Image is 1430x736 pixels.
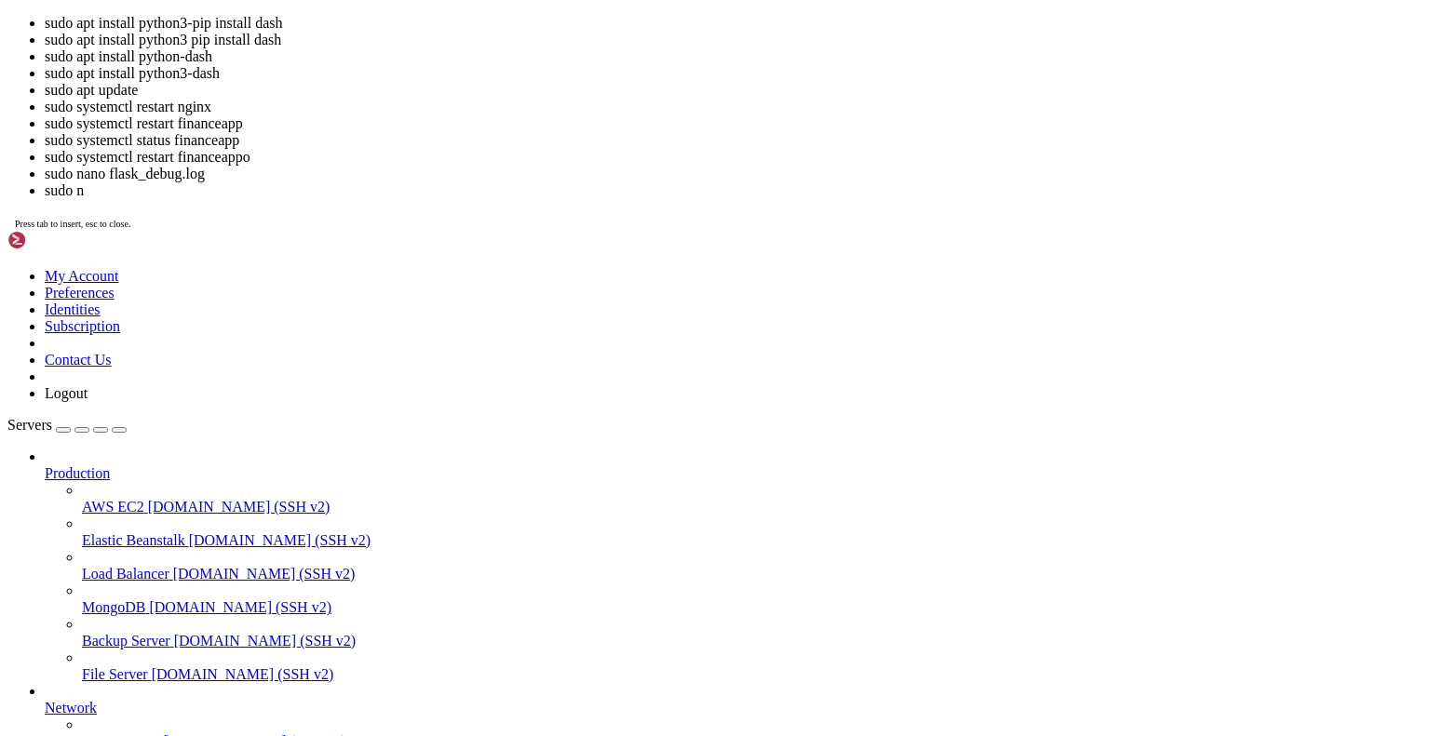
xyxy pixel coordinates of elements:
span: Production [45,465,110,481]
x-row: Welcome to Ubuntu 24.04.3 LTS (GNU/Linux 6.14.0-1011-oracle aarch64) [7,7,1187,23]
x-row: Usage of /: 13.6% of 44.07GB Users logged in: 1 [7,150,1187,166]
x-row: * Strictly confined Kubernetes makes edge and IoT secure. Learn how MicroK8s [7,213,1187,229]
span: Load Balancer [82,566,169,582]
span: Network [45,700,97,716]
span: [DOMAIN_NAME] (SSH v2) [148,499,331,515]
span: Servers [7,417,52,433]
span: ~ [223,466,231,481]
li: sudo apt install python3 pip install dash [45,32,1423,48]
a: MongoDB [DOMAIN_NAME] (SSH v2) [82,599,1423,616]
span: [DOMAIN_NAME] (SSH v2) [189,532,371,548]
span: chadm@instance-20250808-1405 [7,466,216,481]
li: sudo apt install python3-dash [45,65,1423,82]
span: MongoDB [82,599,145,615]
x-row: Memory usage: 12% IPv4 address for enp0s6: [TECHNICAL_ID] [7,166,1187,181]
img: Shellngn [7,231,115,249]
a: Identities [45,301,101,317]
li: Elastic Beanstalk [DOMAIN_NAME] (SSH v2) [82,515,1423,549]
x-row: 9 of these updates are standard security updates. [7,340,1187,355]
a: Load Balancer [DOMAIN_NAME] (SSH v2) [82,566,1423,582]
x-row: Swap usage: 0% [7,181,1187,197]
li: sudo nano flask_debug.log [45,166,1423,182]
span: Backup Server [82,633,170,649]
a: Production [45,465,1423,482]
li: Production [45,448,1423,683]
x-row: * Support: [URL][DOMAIN_NAME] [7,71,1187,87]
a: Logout [45,385,88,401]
li: MongoDB [DOMAIN_NAME] (SSH v2) [82,582,1423,616]
span: Press tab to insert, esc to close. [15,219,130,229]
li: sudo n [45,182,1423,199]
span: [DOMAIN_NAME] (SSH v2) [173,566,356,582]
x-row: just raised the bar for easy, resilient and secure K8s cluster deployment. [7,229,1187,245]
a: File Server [DOMAIN_NAME] (SSH v2) [82,666,1423,683]
li: sudo systemctl restart nginx [45,99,1423,115]
a: Network [45,700,1423,716]
x-row: [URL][DOMAIN_NAME] [7,261,1187,276]
x-row: To see these additional updates run: apt list --upgradable [7,355,1187,371]
span: File Server [82,666,148,682]
span: AWS EC2 [82,499,144,515]
li: sudo systemctl restart financeappo [45,149,1423,166]
a: Preferences [45,285,115,301]
x-row: System information as of [DATE] [7,102,1187,118]
x-row: See [URL][DOMAIN_NAME] or run: sudo pro status [7,403,1187,419]
span: Elastic Beanstalk [82,532,185,548]
x-row: Last login: [DATE] from [TECHNICAL_ID] [7,450,1187,466]
span: [DOMAIN_NAME] (SSH v2) [149,599,331,615]
li: sudo apt install python-dash [45,48,1423,65]
li: AWS EC2 [DOMAIN_NAME] (SSH v2) [82,482,1423,515]
x-row: * Management: [URL][DOMAIN_NAME] [7,55,1187,71]
a: Contact Us [45,352,112,368]
li: Load Balancer [DOMAIN_NAME] (SSH v2) [82,549,1423,582]
li: sudo systemctl restart financeapp [45,115,1423,132]
div: (37, 29) [298,466,305,482]
x-row: System load: 0.0 Processes: 201 [7,134,1187,150]
li: File Server [DOMAIN_NAME] (SSH v2) [82,649,1423,683]
x-row: Expanded Security Maintenance for Applications is not enabled. [7,292,1187,308]
a: Backup Server [DOMAIN_NAME] (SSH v2) [82,633,1423,649]
li: sudo apt update [45,82,1423,99]
li: sudo apt install python3-pip install dash [45,15,1423,32]
x-row: Enable ESM Apps to receive additional future security updates. [7,387,1187,403]
x-row: * Documentation: [URL][DOMAIN_NAME] [7,39,1187,55]
a: Elastic Beanstalk [DOMAIN_NAME] (SSH v2) [82,532,1423,549]
x-row: 19 updates can be applied immediately. [7,324,1187,340]
x-row: : $ sudo [7,466,1187,482]
a: AWS EC2 [DOMAIN_NAME] (SSH v2) [82,499,1423,515]
li: Backup Server [DOMAIN_NAME] (SSH v2) [82,616,1423,649]
a: Servers [7,417,127,433]
a: Subscription [45,318,120,334]
span: [DOMAIN_NAME] (SSH v2) [174,633,357,649]
a: My Account [45,268,119,284]
li: sudo systemctl status financeapp [45,132,1423,149]
span: [DOMAIN_NAME] (SSH v2) [152,666,334,682]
